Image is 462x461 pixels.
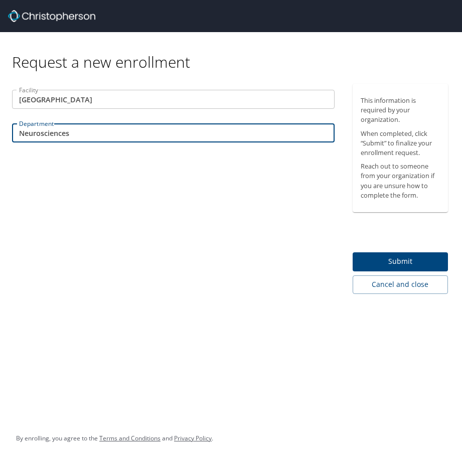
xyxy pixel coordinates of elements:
p: When completed, click “Submit” to finalize your enrollment request. [361,129,440,158]
a: Terms and Conditions [99,434,161,442]
a: Privacy Policy [174,434,212,442]
span: Cancel and close [361,278,440,291]
span: Submit [361,255,440,268]
div: By enrolling, you agree to the and . [16,426,213,451]
div: Request a new enrollment [12,32,456,72]
img: cbt logo [8,10,95,22]
p: This information is required by your organization. [361,96,440,125]
button: Cancel and close [353,275,448,294]
input: EX: [12,123,335,142]
p: Reach out to someone from your organization if you are unsure how to complete the form. [361,162,440,200]
button: Submit [353,252,448,272]
input: EX: [12,90,335,109]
